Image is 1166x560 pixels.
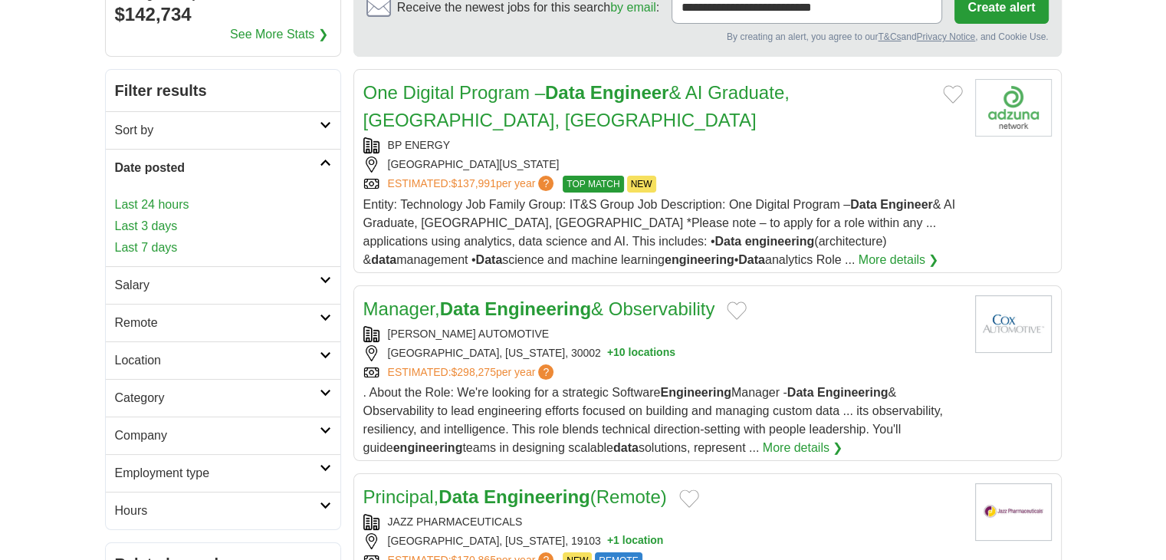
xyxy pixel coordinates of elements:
[363,298,715,319] a: Manager,Data Engineering& Observability
[451,177,495,189] span: $137,991
[115,276,320,295] h2: Salary
[607,345,613,361] span: +
[660,386,731,399] strong: Engineering
[787,386,814,399] strong: Data
[115,196,331,214] a: Last 24 hours
[850,198,877,211] strong: Data
[538,364,553,380] span: ?
[627,176,656,193] span: NEW
[363,345,963,361] div: [GEOGRAPHIC_DATA], [US_STATE], 30002
[975,79,1052,137] img: Company logo
[745,235,815,248] strong: engineering
[106,149,340,186] a: Date posted
[363,156,963,173] div: [GEOGRAPHIC_DATA][US_STATE]
[388,176,557,193] a: ESTIMATED:$137,991per year?
[363,198,956,266] span: Entity: Technology Job Family Group: IT&S Group Job Description: One Digital Program – & AI Gradu...
[115,427,320,445] h2: Company
[438,486,478,507] strong: Data
[106,379,340,417] a: Category
[714,235,741,248] strong: Data
[115,464,320,483] h2: Employment type
[545,82,585,103] strong: Data
[371,253,396,266] strong: data
[106,70,340,111] h2: Filter results
[440,298,480,319] strong: Data
[563,176,623,193] span: TOP MATCH
[916,31,975,42] a: Privacy Notice
[943,85,963,104] button: Add to favorite jobs
[607,345,675,361] button: +10 locations
[363,533,963,549] div: [GEOGRAPHIC_DATA], [US_STATE], 19103
[975,483,1052,541] img: Company logo
[538,176,553,191] span: ?
[106,417,340,454] a: Company
[106,341,340,379] a: Location
[738,253,765,266] strong: Data
[363,386,943,454] span: . About the Role: We're looking for a strategic Software Manager - & Observability to lead engine...
[727,301,747,320] button: Add to favorite jobs
[859,251,939,269] a: More details ❯
[106,454,340,492] a: Employment type
[880,198,932,211] strong: Engineer
[607,533,613,549] span: +
[590,82,669,103] strong: Engineer
[106,492,340,529] a: Hours
[115,351,320,370] h2: Location
[763,439,843,457] a: More details ❯
[115,314,320,332] h2: Remote
[106,304,340,341] a: Remote
[115,389,320,407] h2: Category
[115,121,320,140] h2: Sort by
[484,486,590,507] strong: Engineering
[388,364,557,380] a: ESTIMATED:$298,275per year?
[451,366,495,378] span: $298,275
[115,502,320,520] h2: Hours
[607,533,664,549] button: +1 location
[106,266,340,304] a: Salary
[363,486,667,507] a: Principal,Data Engineering(Remote)
[476,253,503,266] strong: Data
[115,239,331,257] a: Last 7 days
[366,30,1049,44] div: By creating an alert, you agree to our and , and Cookie Use.
[878,31,901,42] a: T&Cs
[665,253,734,266] strong: engineering
[975,295,1052,353] img: Cox Automotive logo
[115,159,320,177] h2: Date posted
[363,137,963,153] div: BP ENERGY
[115,217,331,236] a: Last 3 days
[230,25,328,44] a: See More Stats ❯
[388,328,550,340] a: [PERSON_NAME] AUTOMOTIVE
[363,514,963,530] div: JAZZ PHARMACEUTICALS
[817,386,888,399] strong: Engineering
[115,1,331,28] div: $142,734
[106,111,340,149] a: Sort by
[484,298,591,319] strong: Engineering
[679,489,699,508] button: Add to favorite jobs
[393,441,463,454] strong: engineering
[613,441,639,454] strong: data
[610,1,656,14] a: by email
[363,82,790,130] a: One Digital Program –Data Engineer& AI Graduate, [GEOGRAPHIC_DATA], [GEOGRAPHIC_DATA]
